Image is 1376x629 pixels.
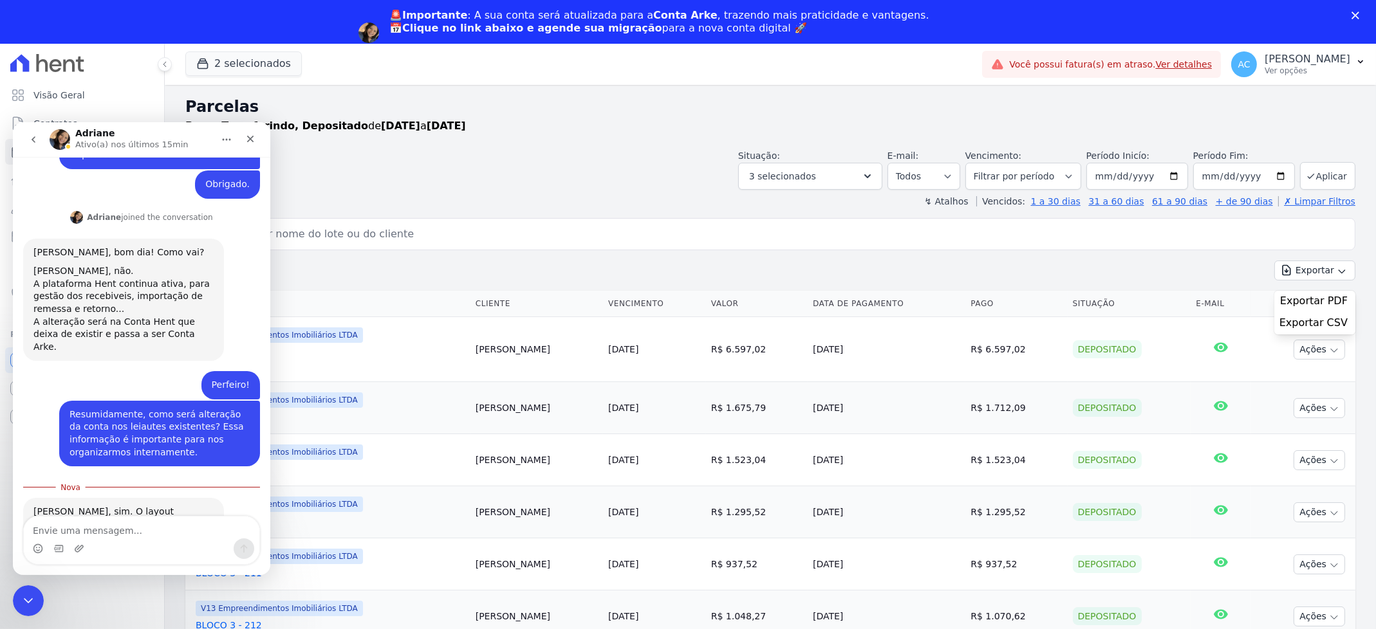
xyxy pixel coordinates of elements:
button: Ações [1294,340,1345,360]
label: Vencidos: [976,196,1025,206]
th: Contrato [185,291,470,317]
div: New messages divider [10,365,247,365]
b: 🚨Importante [389,9,467,21]
a: Exportar CSV [1279,316,1350,332]
div: : A sua conta será atualizada para a , trazendo mais praticidade e vantagens. 📅 para a nova conta... [389,9,929,35]
div: Resumidamente, como será alteração da conta nos leiautes existentes? Essa informação é importante... [46,278,247,344]
label: Período Inicío: [1086,150,1149,161]
span: Exportar CSV [1279,316,1348,329]
a: BLOCO 3 - 105 [196,410,465,423]
td: [DATE] [808,317,965,382]
div: Resumidamente, como será alteração da conta nos leiautes existentes? Essa informação é importante... [57,286,237,336]
th: Pago [965,291,1067,317]
button: Seletor de emoji [20,421,30,432]
p: Ver opções [1265,66,1350,76]
label: Situação: [738,150,780,161]
button: Ações [1294,502,1345,522]
a: [DATE] [608,507,638,517]
th: Cliente [470,291,603,317]
button: Enviar mensagem… [221,416,241,437]
td: [DATE] [808,434,965,486]
td: R$ 937,52 [965,538,1067,590]
div: Anderson diz… [10,249,247,278]
p: [PERSON_NAME] [1265,53,1350,66]
div: [PERSON_NAME], sim. O layout precisará ser configurado novamente, pois deixaremos de operar com o... [21,383,201,446]
a: ✗ Limpar Filtros [1278,196,1355,206]
div: Depositado [1073,399,1142,417]
div: Depositado [1073,555,1142,573]
button: Seletor de Gif [41,421,51,432]
span: Você possui fatura(s) em atraso. [1009,58,1212,71]
button: Ações [1294,606,1345,626]
button: Ações [1294,398,1345,418]
td: R$ 1.712,09 [965,382,1067,434]
a: BLOCO 03 - 203BLOCO 03 - 203 [196,345,465,371]
a: BLOCO 3 - 211 [196,567,465,579]
td: R$ 1.523,04 [965,434,1067,486]
td: R$ 937,52 [706,538,808,590]
span: 3 selecionados [749,169,816,184]
span: V13 Empreendimentos Imobiliários LTDA [196,497,363,512]
a: Negativação [5,280,159,306]
div: Depositado [1073,503,1142,521]
td: R$ 6.597,02 [706,317,808,382]
span: V13 Empreendimentos Imobiliários LTDA [196,392,363,408]
th: E-mail [1191,291,1251,317]
button: Exportar [1274,260,1355,280]
span: BLOCO 03 - 203 [196,358,465,371]
a: 61 a 90 dias [1152,196,1207,206]
span: Visão Geral [33,89,85,102]
div: Depositado [1073,451,1142,469]
div: Perfeiro! [189,249,247,277]
button: Carregar anexo [61,421,71,432]
td: [PERSON_NAME] [470,486,603,538]
a: 31 a 60 dias [1088,196,1144,206]
button: Ações [1294,450,1345,470]
td: [PERSON_NAME] [470,317,603,382]
label: E-mail: [888,150,919,161]
th: Situação [1068,291,1191,317]
label: ↯ Atalhos [924,196,968,206]
div: [PERSON_NAME], sim. O layout precisará ser configurado novamente, pois deixaremos de operar com o... [10,376,211,454]
a: [DATE] [608,403,638,413]
a: BLOCO 3 - 112 [196,515,465,527]
span: Contratos [33,117,77,130]
a: + de 90 dias [1216,196,1273,206]
div: Depositado [1073,607,1142,625]
input: Buscar por nome do lote ou do cliente [209,221,1350,247]
div: Fechar [1352,12,1364,19]
a: [DATE] [608,611,638,621]
strong: [DATE] [427,120,466,132]
th: Vencimento [603,291,706,317]
th: Data de Pagamento [808,291,965,317]
button: Aplicar [1300,162,1355,190]
div: A alteração será na Conta Hent que deixa de existir e passa a ser Conta Arke. [21,194,201,232]
span: Exportar PDF [1280,295,1348,307]
a: Conta Hent [5,376,159,401]
label: Vencimento: [965,150,1021,161]
td: [DATE] [808,538,965,590]
td: R$ 1.295,52 [706,486,808,538]
a: Parcelas [5,139,159,165]
div: [PERSON_NAME], bom dia! Como vai? [21,124,201,137]
a: Ver detalhes [1156,59,1213,69]
td: R$ 1.675,79 [706,382,808,434]
a: Exportar PDF [1280,295,1350,310]
td: R$ 1.295,52 [965,486,1067,538]
iframe: Intercom live chat [13,122,270,575]
td: [DATE] [808,486,965,538]
strong: Pago, Transferindo, Depositado [185,120,368,132]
